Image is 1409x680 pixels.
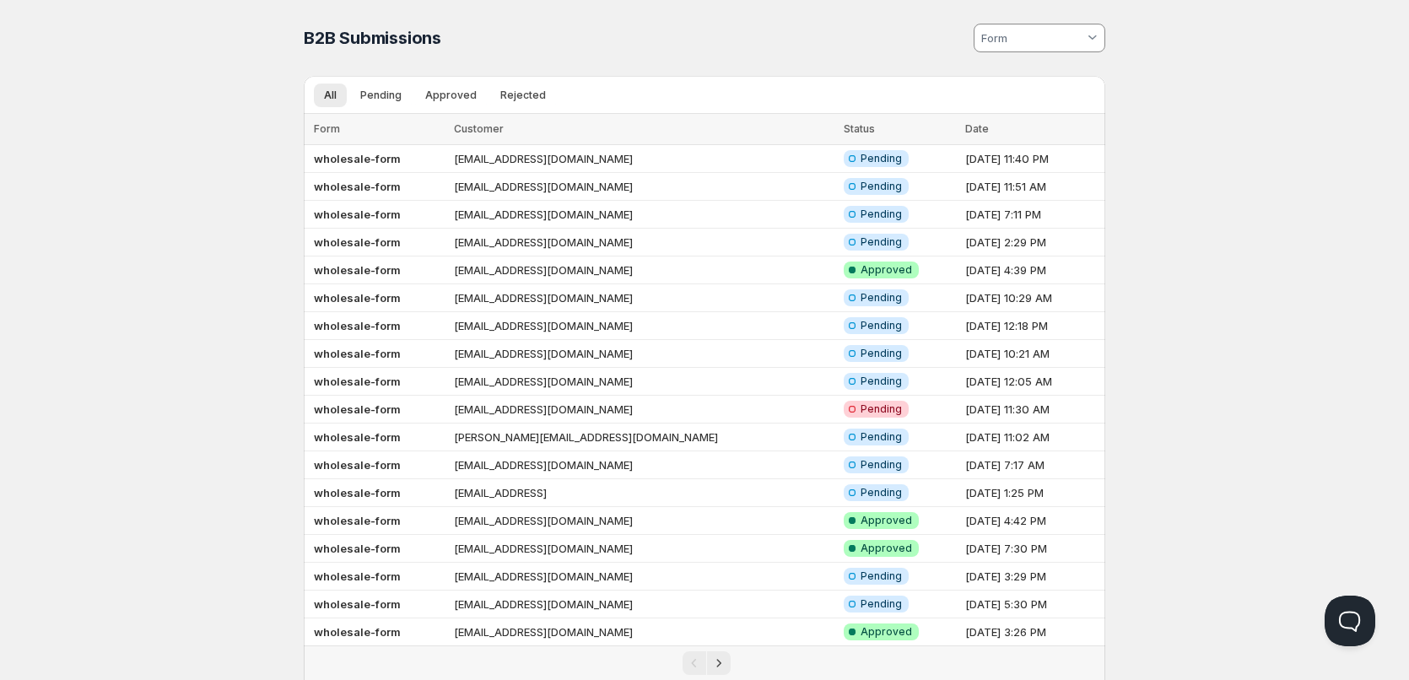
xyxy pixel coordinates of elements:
[314,430,401,444] b: wholesale-form
[960,284,1105,312] td: [DATE] 10:29 AM
[314,208,401,221] b: wholesale-form
[449,201,839,229] td: [EMAIL_ADDRESS][DOMAIN_NAME]
[960,256,1105,284] td: [DATE] 4:39 PM
[449,368,839,396] td: [EMAIL_ADDRESS][DOMAIN_NAME]
[449,563,839,591] td: [EMAIL_ADDRESS][DOMAIN_NAME]
[960,618,1105,646] td: [DATE] 3:26 PM
[960,340,1105,368] td: [DATE] 10:21 AM
[449,507,839,535] td: [EMAIL_ADDRESS][DOMAIN_NAME]
[314,235,401,249] b: wholesale-form
[861,402,902,416] span: Pending
[861,458,902,472] span: Pending
[324,89,337,102] span: All
[960,535,1105,563] td: [DATE] 7:30 PM
[960,368,1105,396] td: [DATE] 12:05 AM
[449,451,839,479] td: [EMAIL_ADDRESS][DOMAIN_NAME]
[960,507,1105,535] td: [DATE] 4:42 PM
[861,375,902,388] span: Pending
[861,319,902,332] span: Pending
[861,152,902,165] span: Pending
[960,312,1105,340] td: [DATE] 12:18 PM
[861,486,902,499] span: Pending
[449,535,839,563] td: [EMAIL_ADDRESS][DOMAIN_NAME]
[314,180,401,193] b: wholesale-form
[314,486,401,499] b: wholesale-form
[979,24,1084,51] input: Form
[844,122,875,135] span: Status
[960,563,1105,591] td: [DATE] 3:29 PM
[449,396,839,424] td: [EMAIL_ADDRESS][DOMAIN_NAME]
[314,319,401,332] b: wholesale-form
[960,173,1105,201] td: [DATE] 11:51 AM
[960,201,1105,229] td: [DATE] 7:11 PM
[449,284,839,312] td: [EMAIL_ADDRESS][DOMAIN_NAME]
[314,597,401,611] b: wholesale-form
[425,89,477,102] span: Approved
[960,424,1105,451] td: [DATE] 11:02 AM
[449,173,839,201] td: [EMAIL_ADDRESS][DOMAIN_NAME]
[960,229,1105,256] td: [DATE] 2:29 PM
[314,347,401,360] b: wholesale-form
[314,514,401,527] b: wholesale-form
[449,479,839,507] td: [EMAIL_ADDRESS]
[449,256,839,284] td: [EMAIL_ADDRESS][DOMAIN_NAME]
[960,591,1105,618] td: [DATE] 5:30 PM
[861,542,912,555] span: Approved
[960,451,1105,479] td: [DATE] 7:17 AM
[449,145,839,173] td: [EMAIL_ADDRESS][DOMAIN_NAME]
[960,396,1105,424] td: [DATE] 11:30 AM
[861,291,902,305] span: Pending
[861,235,902,249] span: Pending
[304,28,441,48] span: B2B Submissions
[314,625,401,639] b: wholesale-form
[314,291,401,305] b: wholesale-form
[314,542,401,555] b: wholesale-form
[861,347,902,360] span: Pending
[449,591,839,618] td: [EMAIL_ADDRESS][DOMAIN_NAME]
[449,340,839,368] td: [EMAIL_ADDRESS][DOMAIN_NAME]
[449,618,839,646] td: [EMAIL_ADDRESS][DOMAIN_NAME]
[861,569,902,583] span: Pending
[1325,596,1375,646] iframe: Help Scout Beacon - Open
[861,208,902,221] span: Pending
[449,229,839,256] td: [EMAIL_ADDRESS][DOMAIN_NAME]
[304,645,1105,680] nav: Pagination
[965,122,989,135] span: Date
[861,263,912,277] span: Approved
[960,479,1105,507] td: [DATE] 1:25 PM
[861,597,902,611] span: Pending
[314,402,401,416] b: wholesale-form
[314,458,401,472] b: wholesale-form
[707,651,731,675] button: Next
[500,89,546,102] span: Rejected
[449,424,839,451] td: [PERSON_NAME][EMAIL_ADDRESS][DOMAIN_NAME]
[314,375,401,388] b: wholesale-form
[861,430,902,444] span: Pending
[960,145,1105,173] td: [DATE] 11:40 PM
[449,312,839,340] td: [EMAIL_ADDRESS][DOMAIN_NAME]
[314,569,401,583] b: wholesale-form
[861,625,912,639] span: Approved
[360,89,402,102] span: Pending
[861,180,902,193] span: Pending
[314,152,401,165] b: wholesale-form
[314,122,340,135] span: Form
[314,263,401,277] b: wholesale-form
[861,514,912,527] span: Approved
[454,122,504,135] span: Customer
